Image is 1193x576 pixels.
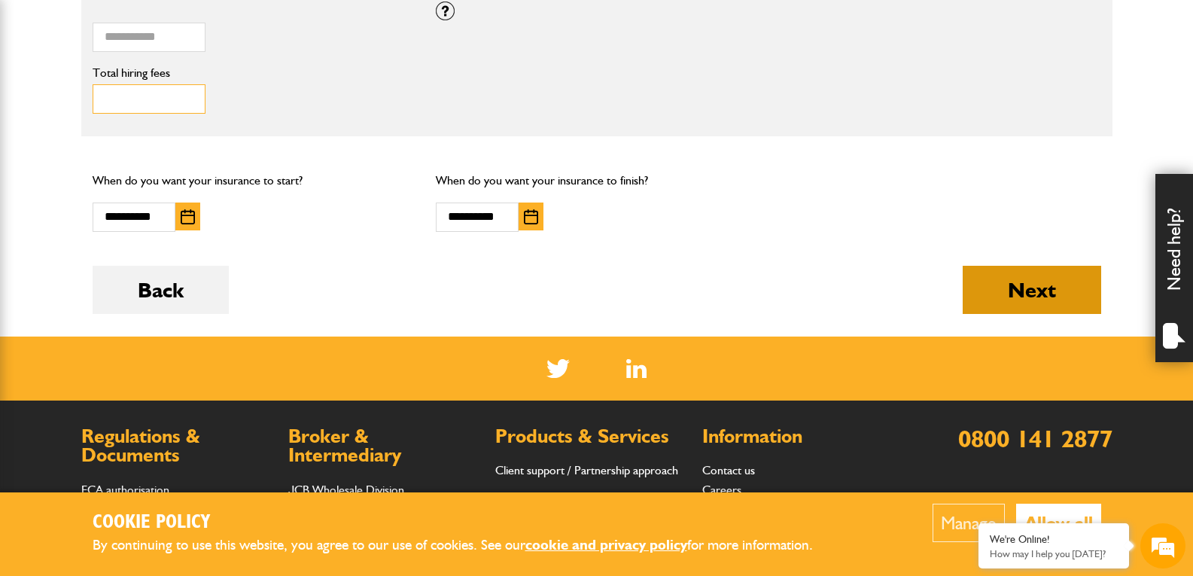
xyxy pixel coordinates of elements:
[81,427,273,465] h2: Regulations & Documents
[26,84,63,105] img: d_20077148190_company_1631870298795_20077148190
[78,84,253,104] div: Chat with us now
[93,171,414,190] p: When do you want your insurance to start?
[1155,174,1193,362] div: Need help?
[546,359,570,378] img: Twitter
[702,427,894,446] h2: Information
[626,359,647,378] a: LinkedIn
[1016,504,1101,542] button: Allow all
[93,511,838,535] h2: Cookie Policy
[93,67,414,79] label: Total hiring fees
[963,266,1101,314] button: Next
[20,184,275,217] input: Enter your email address
[93,534,838,557] p: By continuing to use this website, you agree to our use of cookies. See our for more information.
[990,548,1118,559] p: How may I help you today?
[495,463,678,477] a: Client support / Partnership approach
[933,504,1005,542] button: Manage
[626,359,647,378] img: Linked In
[702,483,741,497] a: Careers
[247,8,283,44] div: Minimize live chat window
[205,464,273,484] em: Start Chat
[524,209,538,224] img: Choose date
[525,536,687,553] a: cookie and privacy policy
[20,228,275,261] input: Enter your phone number
[990,533,1118,546] div: We're Online!
[93,266,229,314] button: Back
[20,273,275,451] textarea: Type your message and hit 'Enter'
[288,483,404,497] a: JCB Wholesale Division
[436,171,757,190] p: When do you want your insurance to finish?
[20,139,275,172] input: Enter your last name
[702,463,755,477] a: Contact us
[958,424,1112,453] a: 0800 141 2877
[181,209,195,224] img: Choose date
[81,483,169,497] a: FCA authorisation
[495,427,687,446] h2: Products & Services
[288,427,480,465] h2: Broker & Intermediary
